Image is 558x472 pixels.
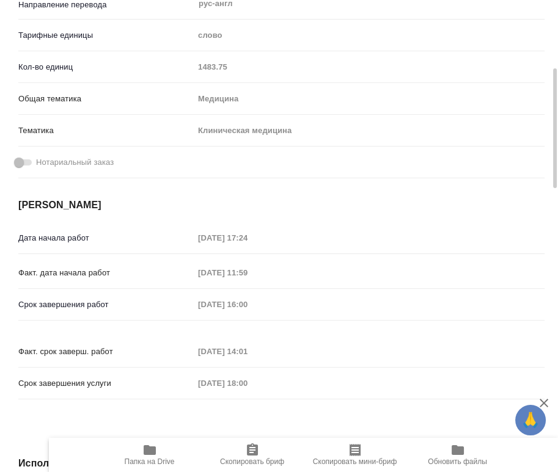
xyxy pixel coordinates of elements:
span: Нотариальный заказ [36,156,114,169]
span: Скопировать бриф [220,457,284,466]
p: Дата начала работ [18,232,194,244]
p: Факт. дата начала работ [18,267,194,279]
input: Пустое поле [194,229,301,247]
div: Клиническая медицина [194,120,545,141]
p: Кол-во единиц [18,61,194,73]
span: 🙏 [520,407,541,433]
div: слово [194,25,545,46]
p: Срок завершения услуги [18,377,194,390]
span: Скопировать мини-бриф [313,457,397,466]
button: Скопировать мини-бриф [304,438,406,472]
input: Пустое поле [194,296,301,313]
button: Обновить файлы [406,438,509,472]
input: Пустое поле [194,374,301,392]
h4: [PERSON_NAME] [18,198,545,212]
p: Общая тематика [18,93,194,105]
input: Пустое поле [194,264,301,281]
p: Факт. срок заверш. работ [18,346,194,358]
span: Папка на Drive [125,457,175,466]
input: Пустое поле [194,343,301,360]
p: Тарифные единицы [18,29,194,42]
span: Обновить файлы [428,457,487,466]
button: Папка на Drive [98,438,201,472]
button: 🙏 [515,405,546,435]
h4: Исполнители [18,456,545,471]
p: Тематика [18,125,194,137]
p: Срок завершения работ [18,299,194,311]
button: Скопировать бриф [201,438,304,472]
input: Пустое поле [194,58,545,76]
div: Медицина [194,89,545,109]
